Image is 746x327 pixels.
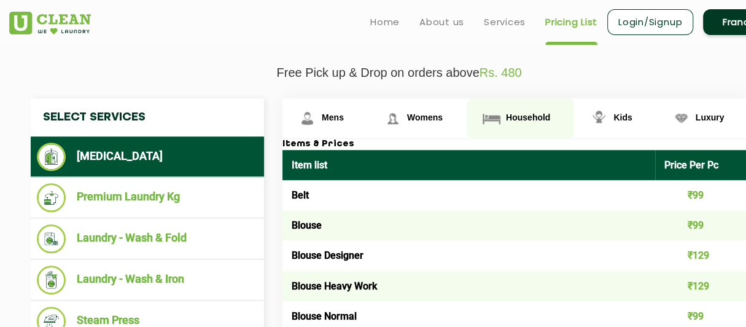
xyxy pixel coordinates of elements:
img: Mens [297,108,318,129]
th: Item list [282,150,655,180]
td: Blouse [282,210,655,240]
img: Luxury [670,108,692,129]
span: Kids [613,112,632,122]
a: Pricing List [545,15,597,30]
a: About us [419,15,464,30]
li: Laundry - Wash & Fold [37,224,258,253]
img: Laundry - Wash & Fold [37,224,66,253]
li: Laundry - Wash & Iron [37,266,258,294]
img: UClean Laundry and Dry Cleaning [9,12,91,34]
li: [MEDICAL_DATA] [37,143,258,171]
td: Blouse Designer [282,240,655,270]
td: Blouse Heavy Work [282,271,655,301]
span: Household [506,112,550,122]
span: Womens [407,112,443,122]
h4: Select Services [31,98,264,136]
td: Belt [282,180,655,210]
img: Laundry - Wash & Iron [37,266,66,294]
a: Services [484,15,526,30]
img: Household [481,108,502,129]
img: Womens [382,108,403,129]
img: Kids [588,108,610,129]
span: Rs. 480 [480,66,522,79]
a: Login/Signup [607,9,693,35]
span: Mens [322,112,344,122]
a: Home [370,15,400,30]
img: Premium Laundry Kg [37,183,66,212]
span: Luxury [696,112,725,122]
img: Dry Cleaning [37,143,66,171]
li: Premium Laundry Kg [37,183,258,212]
